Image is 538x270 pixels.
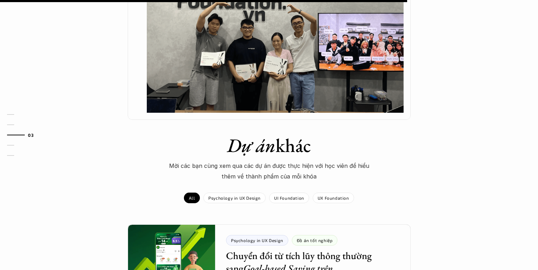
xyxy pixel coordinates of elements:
[145,134,393,157] h1: khác
[227,133,276,158] em: Dự án
[7,131,41,139] a: 03
[163,160,375,182] p: Mời các bạn cùng xem qua các dự án được thực hiện với học viên để hiểu thêm về thành phẩm của mỗi...
[28,133,34,137] strong: 03
[274,195,304,200] p: UI Foundation
[318,195,349,200] p: UX Foundation
[208,195,261,200] p: Psychology in UX Design
[189,195,195,200] p: All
